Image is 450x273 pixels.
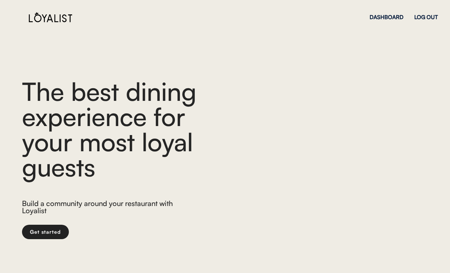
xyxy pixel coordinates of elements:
div: The best dining experience for your most loyal guests [22,79,238,179]
div: Build a community around your restaurant with Loyalist [22,200,180,216]
div: LOG OUT [414,14,438,20]
div: DASHBOARD [370,14,403,20]
img: Loyalist%20Logo%20Black.svg [29,12,72,22]
img: yH5BAEAAAAALAAAAAABAAEAAAIBRAA7 [260,58,428,261]
button: Get started [22,225,69,239]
